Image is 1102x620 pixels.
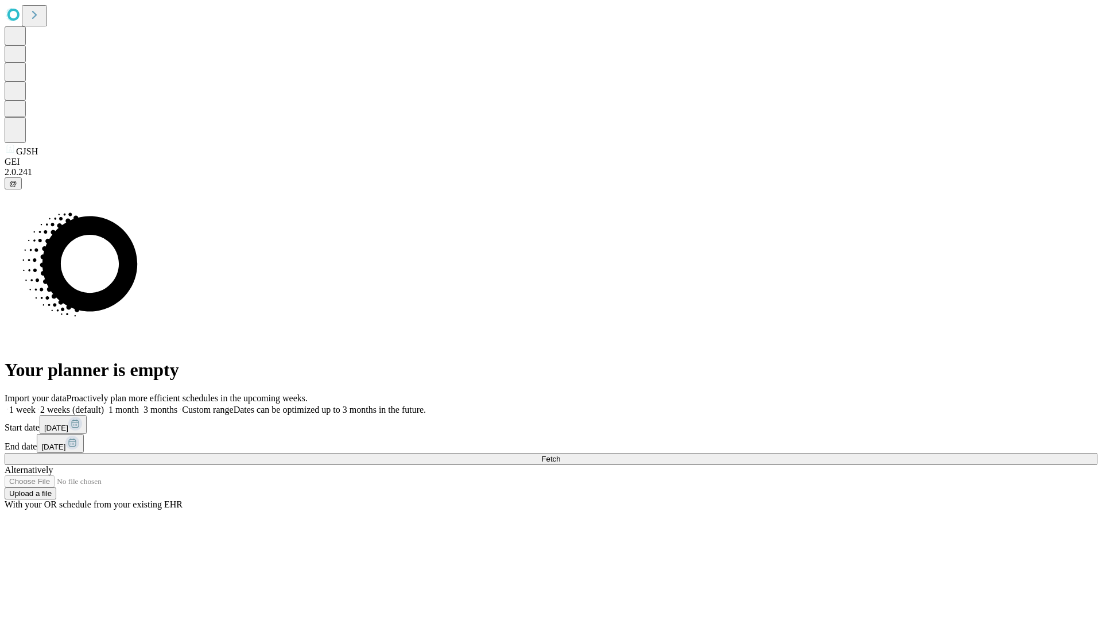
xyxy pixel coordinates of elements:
span: 1 month [108,405,139,414]
span: 1 week [9,405,36,414]
span: @ [9,179,17,188]
span: GJSH [16,146,38,156]
button: [DATE] [37,434,84,453]
div: GEI [5,157,1097,167]
button: Upload a file [5,487,56,499]
span: 2 weeks (default) [40,405,104,414]
span: [DATE] [44,424,68,432]
span: Fetch [541,455,560,463]
button: @ [5,177,22,189]
div: 2.0.241 [5,167,1097,177]
span: Proactively plan more efficient schedules in the upcoming weeks. [67,393,308,403]
span: With your OR schedule from your existing EHR [5,499,183,509]
button: [DATE] [40,415,87,434]
span: Custom range [182,405,233,414]
span: Dates can be optimized up to 3 months in the future. [234,405,426,414]
button: Fetch [5,453,1097,465]
span: 3 months [143,405,177,414]
div: Start date [5,415,1097,434]
h1: Your planner is empty [5,359,1097,381]
div: End date [5,434,1097,453]
span: Import your data [5,393,67,403]
span: [DATE] [41,443,65,451]
span: Alternatively [5,465,53,475]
